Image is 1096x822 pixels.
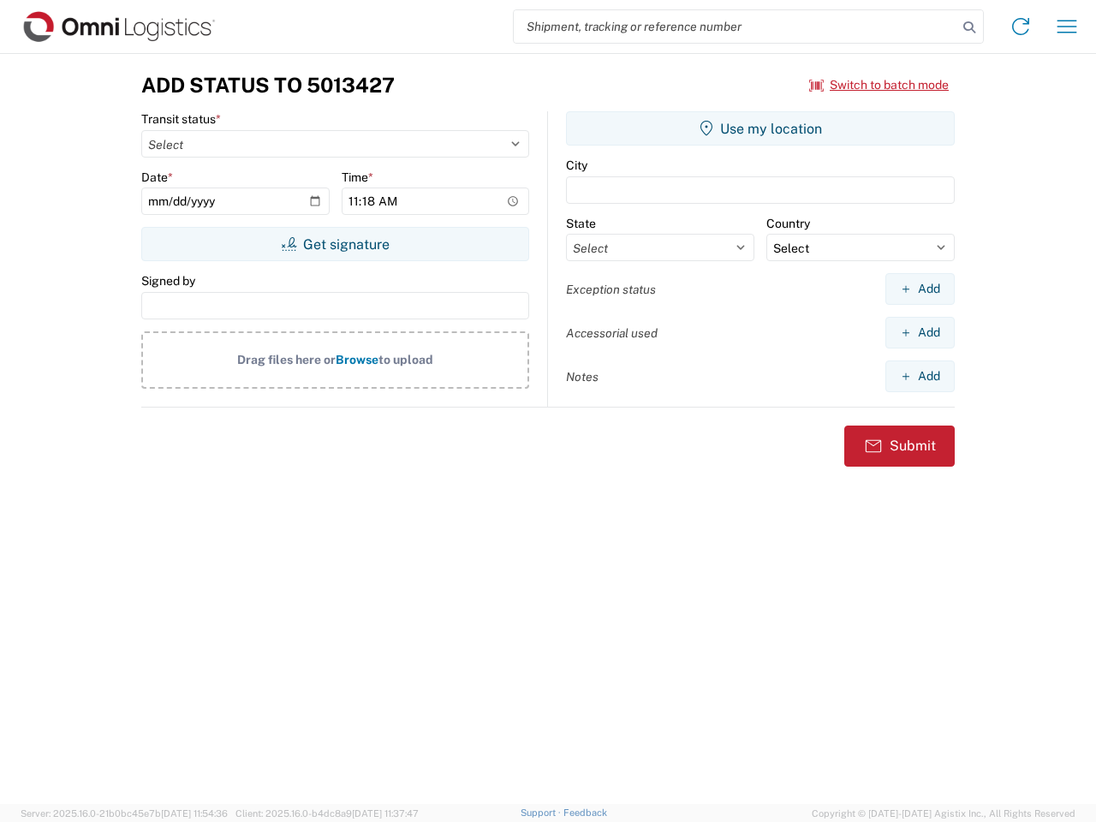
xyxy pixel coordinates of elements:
button: Get signature [141,227,529,261]
label: City [566,158,587,173]
span: [DATE] 11:54:36 [161,808,228,819]
label: Signed by [141,273,195,289]
button: Add [885,317,955,348]
span: Client: 2025.16.0-b4dc8a9 [235,808,419,819]
label: Country [766,216,810,231]
label: Time [342,170,373,185]
span: Drag files here or [237,353,336,366]
span: to upload [378,353,433,366]
button: Use my location [566,111,955,146]
a: Feedback [563,807,607,818]
button: Submit [844,426,955,467]
label: Transit status [141,111,221,127]
span: Copyright © [DATE]-[DATE] Agistix Inc., All Rights Reserved [812,806,1075,821]
label: State [566,216,596,231]
span: [DATE] 11:37:47 [352,808,419,819]
a: Support [521,807,563,818]
button: Switch to batch mode [809,71,949,99]
label: Accessorial used [566,325,658,341]
label: Date [141,170,173,185]
span: Browse [336,353,378,366]
label: Notes [566,369,599,384]
button: Add [885,360,955,392]
input: Shipment, tracking or reference number [514,10,957,43]
label: Exception status [566,282,656,297]
h3: Add Status to 5013427 [141,73,395,98]
span: Server: 2025.16.0-21b0bc45e7b [21,808,228,819]
button: Add [885,273,955,305]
